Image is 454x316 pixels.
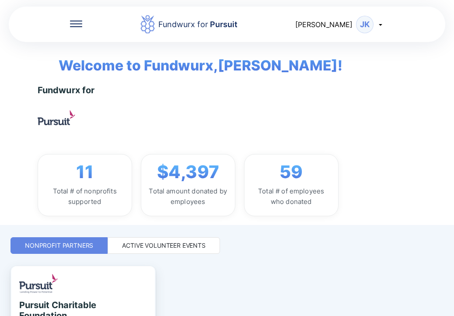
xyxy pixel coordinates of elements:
div: JK [356,16,374,33]
div: Total # of nonprofits supported [45,186,125,207]
div: Fundwurx for [158,18,237,31]
span: Welcome to Fundwurx, [PERSON_NAME] ! [45,42,342,76]
div: Total amount donated by employees [148,186,228,207]
div: Nonprofit Partners [25,241,93,250]
div: Active Volunteer Events [122,241,206,250]
span: $4,397 [157,162,219,183]
span: 11 [76,162,94,183]
span: 59 [279,162,303,183]
span: [PERSON_NAME] [295,20,353,29]
span: Pursuit [208,20,237,29]
img: logo.jpg [38,110,75,125]
div: Fundwurx for [38,85,95,95]
div: Total # of employees who donated [251,186,331,207]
